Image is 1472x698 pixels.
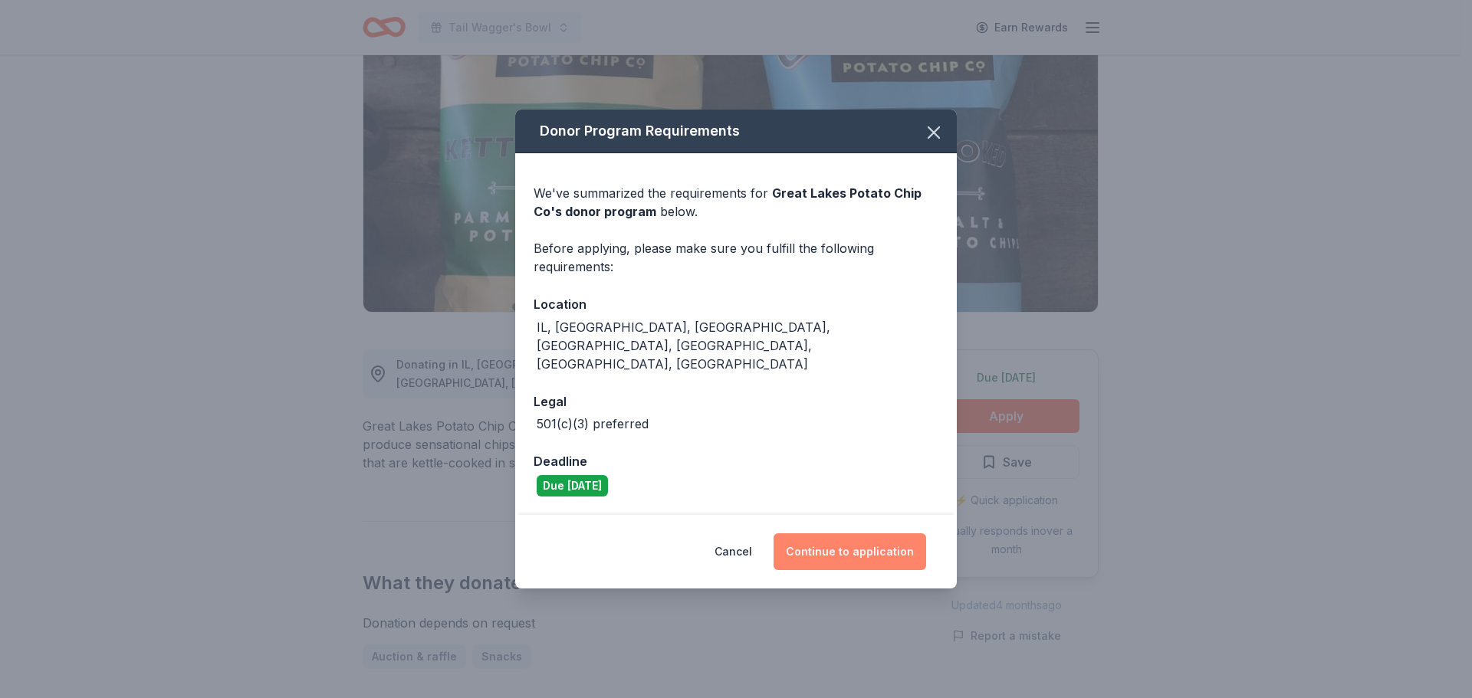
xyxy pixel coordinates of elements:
[537,318,938,373] div: IL, [GEOGRAPHIC_DATA], [GEOGRAPHIC_DATA], [GEOGRAPHIC_DATA], [GEOGRAPHIC_DATA], [GEOGRAPHIC_DATA]...
[534,451,938,471] div: Deadline
[534,239,938,276] div: Before applying, please make sure you fulfill the following requirements:
[537,475,608,496] div: Due [DATE]
[515,110,957,153] div: Donor Program Requirements
[534,184,938,221] div: We've summarized the requirements for below.
[534,294,938,314] div: Location
[537,415,649,433] div: 501(c)(3) preferred
[715,533,752,570] button: Cancel
[774,533,926,570] button: Continue to application
[534,392,938,411] div: Legal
